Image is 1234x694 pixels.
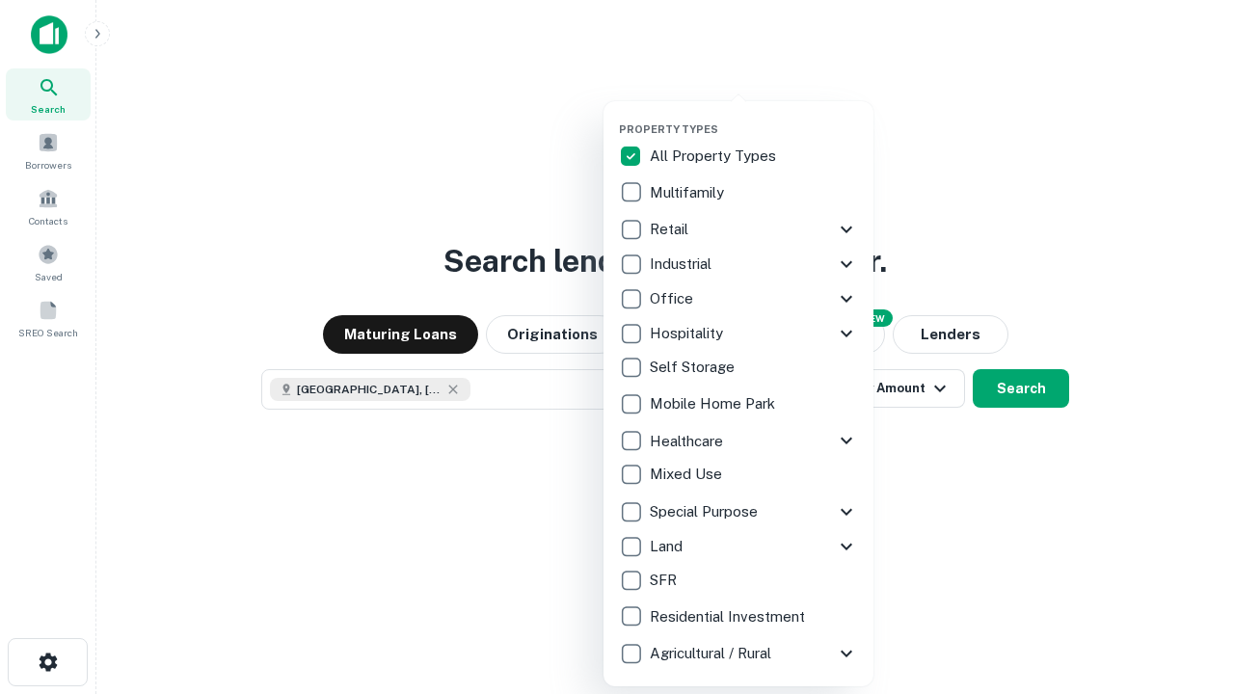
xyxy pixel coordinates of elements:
div: Agricultural / Rural [619,636,858,671]
div: Retail [619,212,858,247]
iframe: Chat Widget [1138,540,1234,632]
div: Industrial [619,247,858,281]
p: Hospitality [650,322,727,345]
p: Residential Investment [650,605,809,628]
p: All Property Types [650,145,780,168]
p: Agricultural / Rural [650,642,775,665]
div: Land [619,529,858,564]
div: Office [619,281,858,316]
p: Industrial [650,253,715,276]
span: Property Types [619,123,718,135]
p: Mixed Use [650,463,726,486]
p: Multifamily [650,181,728,204]
p: Healthcare [650,430,727,453]
div: Healthcare [619,423,858,458]
div: Special Purpose [619,494,858,529]
p: Self Storage [650,356,738,379]
p: Land [650,535,686,558]
p: Retail [650,218,692,241]
p: Office [650,287,697,310]
div: Hospitality [619,316,858,351]
p: Special Purpose [650,500,762,523]
p: Mobile Home Park [650,392,779,415]
p: SFR [650,569,681,592]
